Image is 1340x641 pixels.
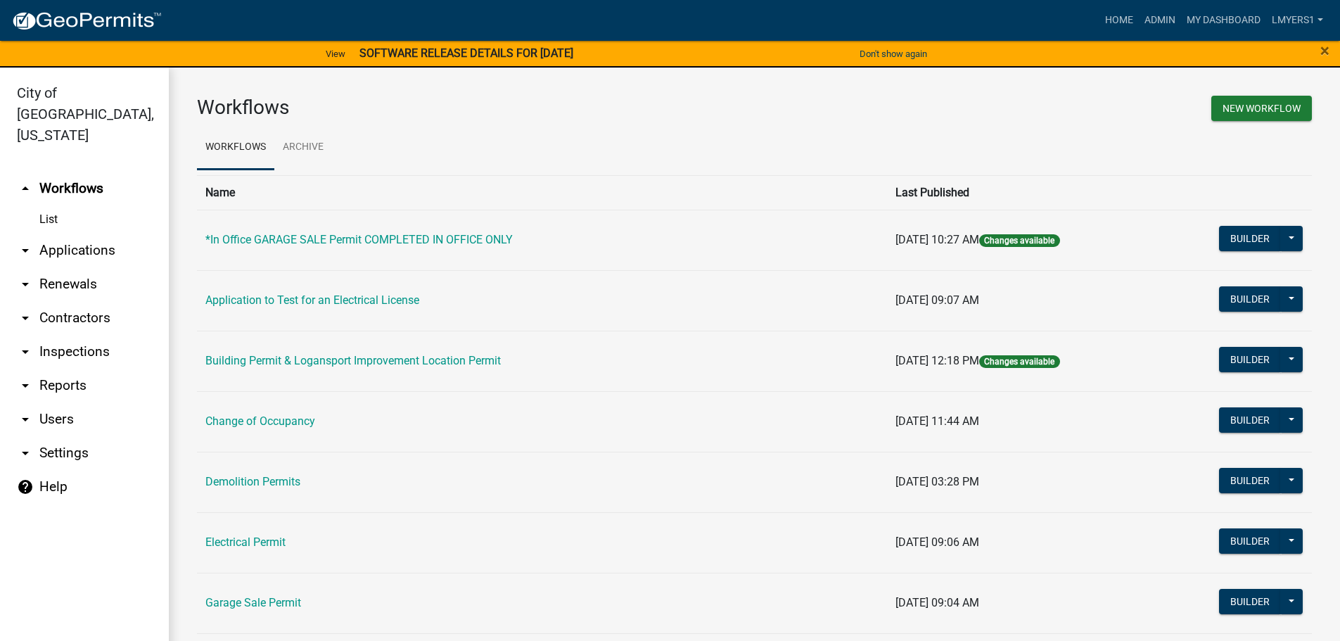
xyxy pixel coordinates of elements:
a: Change of Occupancy [205,414,315,428]
button: Don't show again [854,42,933,65]
th: Last Published [887,175,1159,210]
button: Close [1320,42,1329,59]
a: Building Permit & Logansport Improvement Location Permit [205,354,501,367]
a: *In Office GARAGE SALE Permit COMPLETED IN OFFICE ONLY [205,233,513,246]
button: Builder [1219,347,1281,372]
a: lmyers1 [1266,7,1329,34]
span: [DATE] 10:27 AM [895,233,979,246]
span: [DATE] 11:44 AM [895,414,979,428]
button: Builder [1219,589,1281,614]
button: Builder [1219,407,1281,433]
a: Admin [1139,7,1181,34]
i: arrow_drop_down [17,343,34,360]
a: Garage Sale Permit [205,596,301,609]
i: arrow_drop_down [17,445,34,462]
i: arrow_drop_down [17,276,34,293]
span: [DATE] 12:18 PM [895,354,979,367]
span: × [1320,41,1329,61]
strong: SOFTWARE RELEASE DETAILS FOR [DATE] [359,46,573,60]
span: Changes available [979,355,1059,368]
i: arrow_drop_down [17,310,34,326]
i: help [17,478,34,495]
button: Builder [1219,468,1281,493]
th: Name [197,175,887,210]
i: arrow_drop_down [17,377,34,394]
a: Archive [274,125,332,170]
button: Builder [1219,226,1281,251]
a: Workflows [197,125,274,170]
button: Builder [1219,528,1281,554]
span: [DATE] 09:07 AM [895,293,979,307]
a: Application to Test for an Electrical License [205,293,419,307]
a: Demolition Permits [205,475,300,488]
i: arrow_drop_down [17,411,34,428]
i: arrow_drop_up [17,180,34,197]
span: [DATE] 09:04 AM [895,596,979,609]
a: Home [1099,7,1139,34]
a: View [320,42,351,65]
a: Electrical Permit [205,535,286,549]
a: My Dashboard [1181,7,1266,34]
button: New Workflow [1211,96,1312,121]
i: arrow_drop_down [17,242,34,259]
button: Builder [1219,286,1281,312]
h3: Workflows [197,96,744,120]
span: [DATE] 03:28 PM [895,475,979,488]
span: Changes available [979,234,1059,247]
span: [DATE] 09:06 AM [895,535,979,549]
